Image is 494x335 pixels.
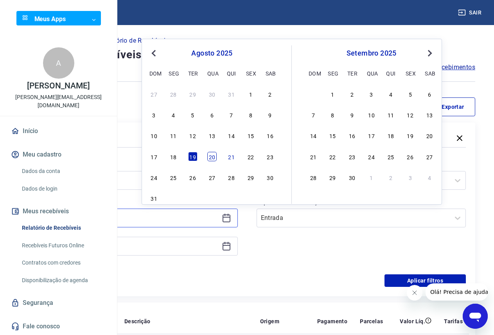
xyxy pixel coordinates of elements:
div: Choose segunda-feira, 22 de setembro de 2025 [328,152,337,161]
div: Choose quinta-feira, 28 de agosto de 2025 [227,173,236,182]
p: Relatório de Recebíveis [101,36,169,45]
input: Data final [35,240,219,252]
div: Choose sábado, 13 de setembro de 2025 [425,110,434,119]
div: Choose sexta-feira, 1 de agosto de 2025 [246,89,255,99]
div: Choose quinta-feira, 14 de agosto de 2025 [227,131,236,140]
a: Contratos com credores [19,255,108,271]
div: Choose terça-feira, 30 de setembro de 2025 [347,173,357,182]
div: Choose segunda-feira, 29 de setembro de 2025 [328,173,337,182]
a: Fale conosco [9,318,108,335]
a: Disponibilização de agenda [19,272,108,288]
div: Choose sábado, 9 de agosto de 2025 [266,110,275,119]
div: Choose sexta-feira, 5 de setembro de 2025 [246,193,255,203]
button: Next Month [425,49,435,58]
a: Dados da conta [19,163,108,179]
div: Choose quarta-feira, 27 de agosto de 2025 [207,173,217,182]
div: Choose sexta-feira, 15 de agosto de 2025 [246,131,255,140]
div: Choose quarta-feira, 1 de outubro de 2025 [367,173,376,182]
div: Choose quinta-feira, 4 de setembro de 2025 [386,89,395,99]
div: Choose sexta-feira, 12 de setembro de 2025 [406,110,415,119]
button: Aplicar filtros [384,274,466,287]
div: sex [246,68,255,78]
div: Choose terça-feira, 26 de agosto de 2025 [188,173,198,182]
div: Choose domingo, 7 de setembro de 2025 [309,110,318,119]
div: Choose terça-feira, 2 de setembro de 2025 [188,193,198,203]
div: qui [386,68,395,78]
div: qua [367,68,376,78]
div: agosto 2025 [148,49,276,58]
div: Choose quarta-feira, 10 de setembro de 2025 [367,110,376,119]
div: A [43,47,74,79]
div: Choose terça-feira, 19 de agosto de 2025 [188,152,198,161]
div: Choose terça-feira, 12 de agosto de 2025 [188,131,198,140]
div: Choose domingo, 28 de setembro de 2025 [309,173,318,182]
div: sex [406,68,415,78]
div: Choose quinta-feira, 2 de outubro de 2025 [386,173,395,182]
button: Exportar [422,97,475,116]
div: Choose terça-feira, 5 de agosto de 2025 [188,110,198,119]
div: Choose sexta-feira, 29 de agosto de 2025 [246,173,255,182]
div: Choose quarta-feira, 20 de agosto de 2025 [207,152,217,161]
div: ter [347,68,357,78]
div: Choose sábado, 23 de agosto de 2025 [266,152,275,161]
input: Data inicial [35,212,219,224]
div: Choose quinta-feira, 21 de agosto de 2025 [227,152,236,161]
button: Sair [456,5,485,20]
div: Choose quarta-feira, 30 de julho de 2025 [207,89,217,99]
div: dom [149,68,159,78]
div: Choose segunda-feira, 11 de agosto de 2025 [169,131,178,140]
div: Choose sábado, 20 de setembro de 2025 [425,131,434,140]
div: Choose segunda-feira, 1 de setembro de 2025 [169,193,178,203]
p: Descrição [124,317,151,325]
iframe: Mensagem da empresa [426,283,488,301]
p: Valor Líq. [400,317,425,325]
iframe: Fechar mensagem [407,285,422,301]
button: Meu cadastro [9,146,108,163]
div: seg [328,68,337,78]
div: Choose terça-feira, 16 de setembro de 2025 [347,131,357,140]
div: Choose segunda-feira, 28 de julho de 2025 [169,89,178,99]
div: Choose domingo, 31 de agosto de 2025 [149,193,159,203]
div: Choose sexta-feira, 22 de agosto de 2025 [246,152,255,161]
div: ter [188,68,198,78]
div: Choose terça-feira, 23 de setembro de 2025 [347,152,357,161]
div: Choose terça-feira, 2 de setembro de 2025 [347,89,357,99]
div: Choose domingo, 27 de julho de 2025 [149,89,159,99]
a: Relatório de Recebíveis [19,220,108,236]
div: Choose sábado, 16 de agosto de 2025 [266,131,275,140]
div: Choose terça-feira, 9 de setembro de 2025 [347,110,357,119]
div: Choose domingo, 24 de agosto de 2025 [149,173,159,182]
div: sab [266,68,275,78]
div: Choose segunda-feira, 4 de agosto de 2025 [169,110,178,119]
div: Choose quinta-feira, 11 de setembro de 2025 [386,110,395,119]
div: Choose quarta-feira, 24 de setembro de 2025 [367,152,376,161]
div: Choose quinta-feira, 7 de agosto de 2025 [227,110,236,119]
div: Choose segunda-feira, 8 de setembro de 2025 [328,110,337,119]
p: Tarifas [444,317,463,325]
p: [PERSON_NAME][EMAIL_ADDRESS][DOMAIN_NAME] [6,93,111,110]
div: Choose domingo, 17 de agosto de 2025 [149,152,159,161]
span: Olá! Precisa de ajuda? [5,5,66,12]
div: Choose sábado, 30 de agosto de 2025 [266,173,275,182]
p: Período personalizado [28,196,238,205]
div: Choose quinta-feira, 18 de setembro de 2025 [386,131,395,140]
div: qua [207,68,217,78]
div: Choose segunda-feira, 15 de setembro de 2025 [328,131,337,140]
div: seg [169,68,178,78]
div: Choose domingo, 3 de agosto de 2025 [149,110,159,119]
div: setembro 2025 [307,49,435,58]
div: sab [425,68,434,78]
div: Choose sábado, 6 de setembro de 2025 [425,89,434,99]
div: Choose sábado, 27 de setembro de 2025 [425,152,434,161]
a: Recebíveis Futuros Online [19,238,108,254]
div: Choose quarta-feira, 3 de setembro de 2025 [207,193,217,203]
div: Choose quarta-feira, 6 de agosto de 2025 [207,110,217,119]
p: Pagamento [317,317,348,325]
p: Parcelas [360,317,383,325]
div: Choose quinta-feira, 25 de setembro de 2025 [386,152,395,161]
div: Choose quarta-feira, 17 de setembro de 2025 [367,131,376,140]
div: Choose sábado, 4 de outubro de 2025 [425,173,434,182]
button: Previous Month [149,49,158,58]
div: Choose sexta-feira, 26 de setembro de 2025 [406,152,415,161]
div: month 2025-09 [307,88,435,183]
